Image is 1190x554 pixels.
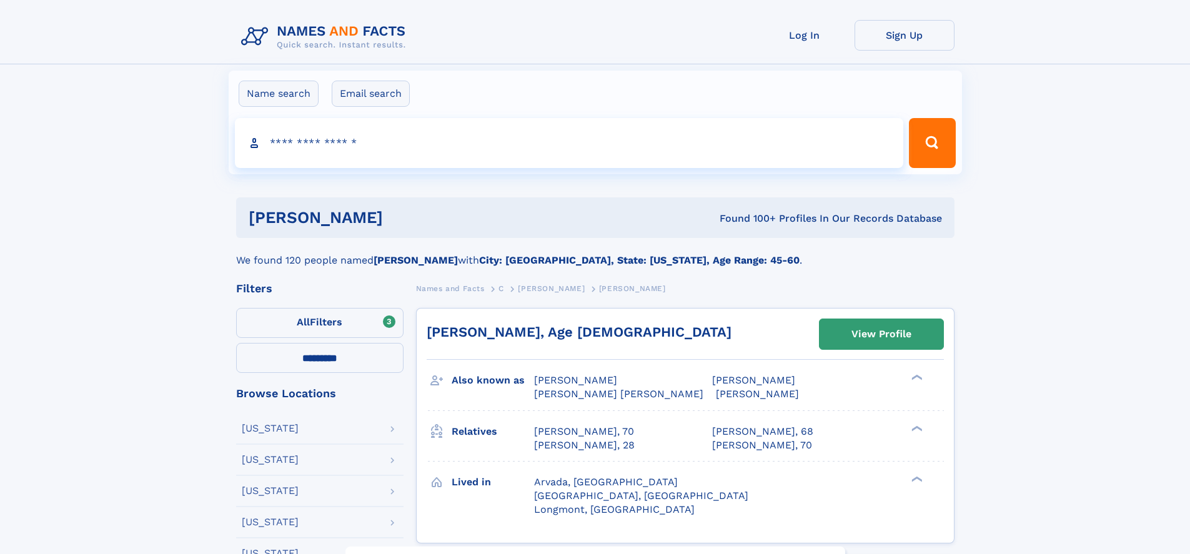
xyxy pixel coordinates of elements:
[534,503,695,515] span: Longmont, [GEOGRAPHIC_DATA]
[242,517,299,527] div: [US_STATE]
[242,486,299,496] div: [US_STATE]
[755,20,855,51] a: Log In
[851,320,911,349] div: View Profile
[374,254,458,266] b: [PERSON_NAME]
[236,20,416,54] img: Logo Names and Facts
[249,210,552,225] h1: [PERSON_NAME]
[236,308,404,338] label: Filters
[534,425,634,438] a: [PERSON_NAME], 70
[452,472,534,493] h3: Lived in
[712,374,795,386] span: [PERSON_NAME]
[909,118,955,168] button: Search Button
[534,374,617,386] span: [PERSON_NAME]
[820,319,943,349] a: View Profile
[242,423,299,433] div: [US_STATE]
[416,280,485,296] a: Names and Facts
[716,388,799,400] span: [PERSON_NAME]
[534,476,678,488] span: Arvada, [GEOGRAPHIC_DATA]
[712,438,812,452] a: [PERSON_NAME], 70
[908,373,923,382] div: ❯
[534,388,703,400] span: [PERSON_NAME] [PERSON_NAME]
[855,20,954,51] a: Sign Up
[235,118,904,168] input: search input
[332,81,410,107] label: Email search
[599,284,666,293] span: [PERSON_NAME]
[551,212,942,225] div: Found 100+ Profiles In Our Records Database
[534,490,748,502] span: [GEOGRAPHIC_DATA], [GEOGRAPHIC_DATA]
[427,324,731,340] a: [PERSON_NAME], Age [DEMOGRAPHIC_DATA]
[452,370,534,391] h3: Also known as
[242,455,299,465] div: [US_STATE]
[236,238,954,268] div: We found 120 people named with .
[479,254,800,266] b: City: [GEOGRAPHIC_DATA], State: [US_STATE], Age Range: 45-60
[908,424,923,432] div: ❯
[452,421,534,442] h3: Relatives
[534,438,635,452] a: [PERSON_NAME], 28
[498,284,504,293] span: C
[236,388,404,399] div: Browse Locations
[498,280,504,296] a: C
[518,284,585,293] span: [PERSON_NAME]
[908,475,923,483] div: ❯
[297,316,310,328] span: All
[239,81,319,107] label: Name search
[236,283,404,294] div: Filters
[712,425,813,438] a: [PERSON_NAME], 68
[518,280,585,296] a: [PERSON_NAME]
